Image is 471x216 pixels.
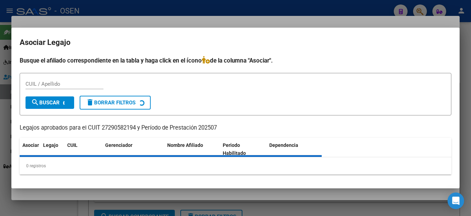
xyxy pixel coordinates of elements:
span: Borrar Filtros [86,100,136,106]
datatable-header-cell: Legajo [40,138,64,161]
mat-icon: search [31,98,39,106]
div: 0 registros [20,157,451,175]
span: Buscar [31,100,60,106]
span: Asociar [22,142,39,148]
span: Legajo [43,142,58,148]
button: Borrar Filtros [80,96,151,110]
datatable-header-cell: Dependencia [267,138,322,161]
div: Open Intercom Messenger [448,192,464,209]
datatable-header-cell: Gerenciador [102,138,164,161]
datatable-header-cell: Periodo Habilitado [220,138,267,161]
button: Buscar [26,96,74,109]
datatable-header-cell: Asociar [20,138,40,161]
span: Nombre Afiliado [167,142,203,148]
datatable-header-cell: Nombre Afiliado [164,138,220,161]
span: CUIL [67,142,78,148]
span: Dependencia [269,142,298,148]
mat-icon: delete [86,98,94,106]
p: Legajos aprobados para el CUIT 27290582194 y Período de Prestación 202507 [20,124,451,132]
h2: Asociar Legajo [20,36,451,49]
h4: Busque el afiliado correspondiente en la tabla y haga click en el ícono de la columna "Asociar". [20,56,451,65]
datatable-header-cell: CUIL [64,138,102,161]
span: Gerenciador [105,142,132,148]
span: Periodo Habilitado [223,142,246,156]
